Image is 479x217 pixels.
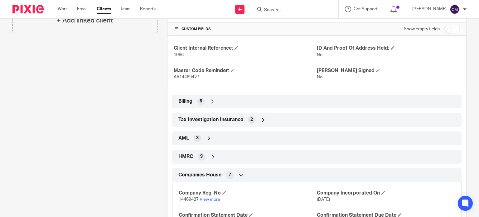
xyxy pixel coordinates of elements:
[12,5,44,13] img: Pixie
[140,6,156,12] a: Reports
[404,26,440,32] label: Show empty fields
[250,116,253,123] span: 2
[178,98,192,105] span: Billing
[450,4,460,14] img: svg%3E
[229,172,231,178] span: 7
[174,45,317,52] h4: Client Internal Reference:
[317,67,460,74] h4: [PERSON_NAME] Signed
[174,75,199,79] span: AA14469427
[179,190,317,196] h4: Company Reg. No
[317,190,455,196] h4: Company Incorporated On
[97,6,111,12] a: Clients
[264,7,320,13] input: Search
[196,135,199,141] span: 3
[317,53,322,57] span: No
[354,7,378,11] span: Get Support
[174,53,184,57] span: 1066
[57,16,113,25] h4: + Add linked client
[317,197,330,202] span: [DATE]
[179,197,199,202] span: 14469427
[178,172,221,178] span: Companies House
[178,116,243,123] span: Tax Investigation Insurance
[174,27,317,32] h4: CUSTOM FIELDS
[174,67,317,74] h4: Master Code Reminder:
[178,153,193,160] span: HMRC
[120,6,131,12] a: Team
[200,153,203,160] span: 9
[317,75,322,79] span: No
[317,45,460,52] h4: ID And Proof Of Address Held:
[178,135,189,141] span: AML
[77,6,87,12] a: Email
[412,6,447,12] p: [PERSON_NAME]
[200,98,202,104] span: 6
[58,6,68,12] a: Work
[200,197,220,202] a: View more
